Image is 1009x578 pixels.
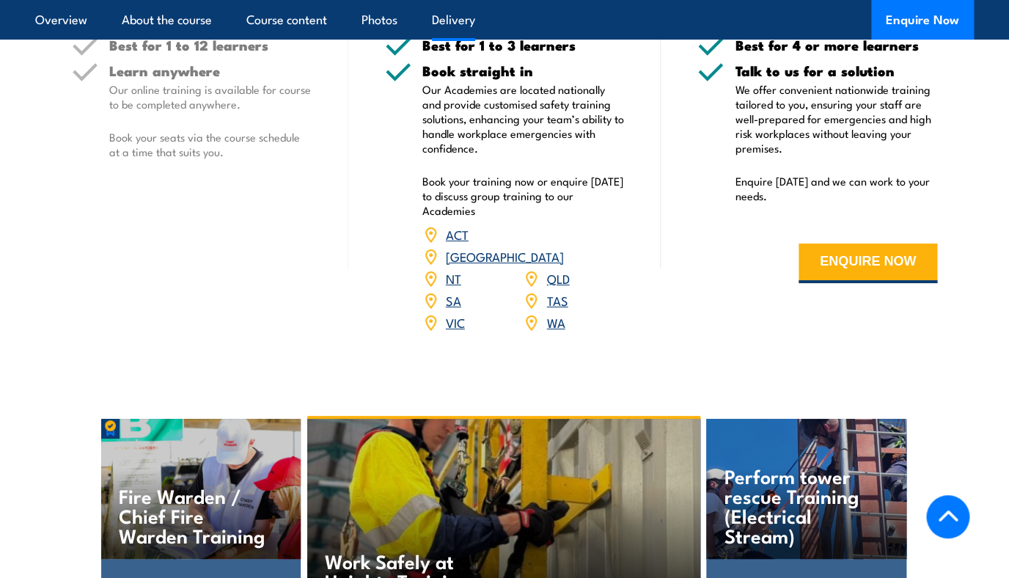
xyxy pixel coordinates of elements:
p: Our Academies are located nationally and provide customised safety training solutions, enhancing ... [422,82,625,156]
p: Book your training now or enquire [DATE] to discuss group training to our Academies [422,174,625,218]
button: ENQUIRE NOW [799,244,937,283]
h4: Fire Warden / Chief Fire Warden Training [119,486,271,545]
p: We offer convenient nationwide training tailored to you, ensuring your staff are well-prepared fo... [735,82,937,156]
h5: Learn anywhere [109,64,312,78]
a: NT [446,269,461,287]
h5: Best for 1 to 12 learners [109,38,312,52]
p: Book your seats via the course schedule at a time that suits you. [109,130,312,159]
a: WA [546,313,565,331]
a: QLD [546,269,569,287]
h5: Book straight in [422,64,625,78]
h4: Perform tower rescue Training (Electrical Stream) [724,466,876,545]
a: ACT [446,225,469,243]
a: TAS [546,291,568,309]
a: VIC [446,313,465,331]
h5: Talk to us for a solution [735,64,937,78]
h5: Best for 4 or more learners [735,38,937,52]
a: [GEOGRAPHIC_DATA] [446,247,564,265]
a: SA [446,291,461,309]
h5: Best for 1 to 3 learners [422,38,625,52]
p: Our online training is available for course to be completed anywhere. [109,82,312,111]
p: Enquire [DATE] and we can work to your needs. [735,174,937,203]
